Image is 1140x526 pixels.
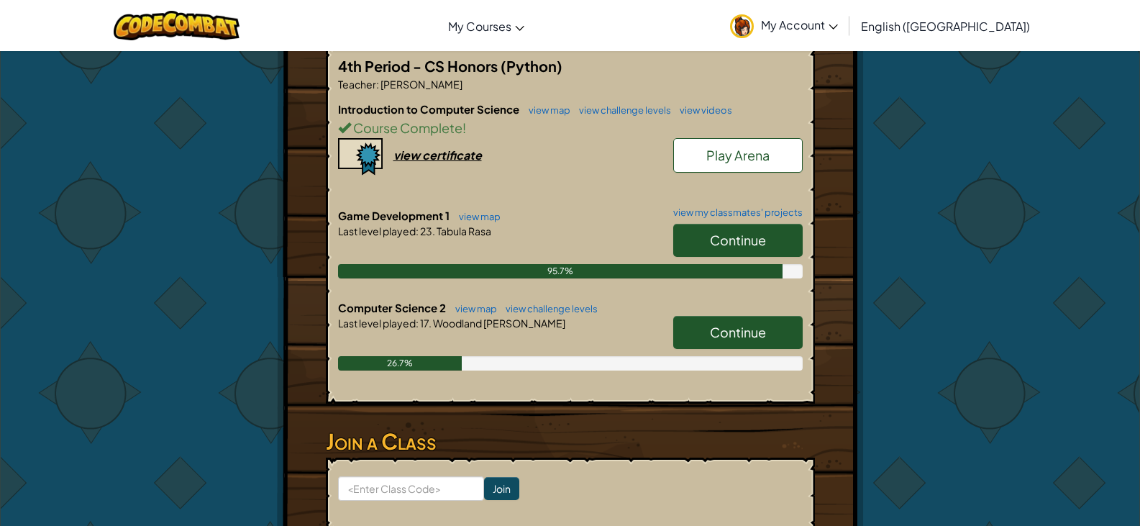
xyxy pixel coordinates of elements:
[338,148,482,163] a: view certificate
[338,476,484,501] input: <Enter Class Code>
[379,78,462,91] span: [PERSON_NAME]
[861,19,1030,34] span: English ([GEOGRAPHIC_DATA])
[338,102,521,116] span: Introduction to Computer Science
[114,11,240,40] img: CodeCombat logo
[501,57,562,75] span: (Python)
[393,148,482,163] div: view certificate
[710,324,766,340] span: Continue
[416,225,419,237] span: :
[435,225,491,237] span: Tabula Rasa
[338,356,462,371] div: 26.7%
[462,119,466,136] span: !
[854,6,1037,45] a: English ([GEOGRAPHIC_DATA])
[338,138,383,176] img: certificate-icon.png
[521,104,570,116] a: view map
[338,317,416,330] span: Last level played
[484,477,519,500] input: Join
[376,78,379,91] span: :
[672,104,732,116] a: view videos
[441,6,532,45] a: My Courses
[326,425,815,458] h3: Join a Class
[761,17,838,32] span: My Account
[338,301,448,314] span: Computer Science 2
[416,317,419,330] span: :
[338,209,452,222] span: Game Development 1
[338,78,376,91] span: Teacher
[338,264,783,278] div: 95.7%
[498,303,598,314] a: view challenge levels
[351,119,462,136] span: Course Complete
[338,225,416,237] span: Last level played
[419,225,435,237] span: 23.
[666,208,803,217] a: view my classmates' projects
[432,317,565,330] span: Woodland [PERSON_NAME]
[338,57,501,75] span: 4th Period - CS Honors
[572,104,671,116] a: view challenge levels
[723,3,845,48] a: My Account
[448,303,497,314] a: view map
[710,232,766,248] span: Continue
[452,211,501,222] a: view map
[419,317,432,330] span: 17.
[706,147,770,163] span: Play Arena
[448,19,511,34] span: My Courses
[730,14,754,38] img: avatar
